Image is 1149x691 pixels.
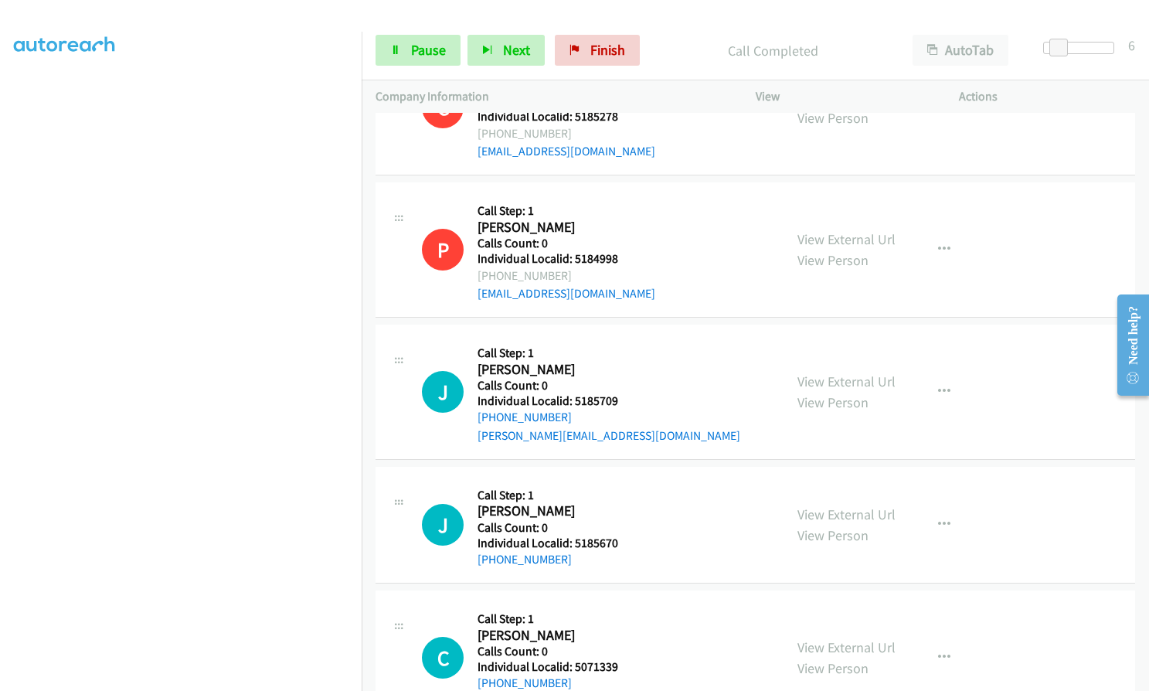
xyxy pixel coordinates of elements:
h2: [PERSON_NAME] [478,219,655,237]
h5: Call Step: 1 [478,203,655,219]
div: The call is yet to be attempted [422,637,464,679]
h2: [PERSON_NAME] [478,627,740,645]
iframe: Resource Center [1104,284,1149,407]
h5: Calls Count: 0 [478,378,740,393]
h5: Call Step: 1 [478,345,740,361]
div: The call is yet to be attempted [422,504,464,546]
div: [PHONE_NUMBER] [478,267,655,285]
h5: Calls Count: 0 [478,644,740,659]
h1: J [422,371,464,413]
p: Call Completed [661,40,885,61]
h1: J [422,504,464,546]
span: Pause [411,41,446,59]
h1: C [422,637,464,679]
h5: Call Step: 1 [478,611,740,627]
h5: Calls Count: 0 [478,520,618,536]
p: View [756,87,932,106]
a: Pause [376,35,461,66]
button: Next [467,35,545,66]
a: View Person [797,251,869,269]
a: View External Url [797,373,896,390]
div: 6 [1128,35,1135,56]
a: View External Url [797,505,896,523]
a: View Person [797,109,869,127]
a: View Person [797,393,869,411]
a: [PHONE_NUMBER] [478,676,572,690]
p: Company Information [376,87,728,106]
a: [PERSON_NAME][EMAIL_ADDRESS][DOMAIN_NAME] [478,428,740,443]
a: View External Url [797,638,896,656]
h5: Individual Localid: 5185670 [478,536,618,551]
h2: [PERSON_NAME] [478,502,618,520]
a: View Person [797,526,869,544]
a: [EMAIL_ADDRESS][DOMAIN_NAME] [478,286,655,301]
a: [PHONE_NUMBER] [478,552,572,567]
h5: Individual Localid: 5184998 [478,251,655,267]
span: Finish [590,41,625,59]
h5: Individual Localid: 5071339 [478,659,740,675]
span: Next [503,41,530,59]
div: [PHONE_NUMBER] [478,124,655,143]
a: [PHONE_NUMBER] [478,410,572,424]
a: [EMAIL_ADDRESS][DOMAIN_NAME] [478,144,655,158]
a: View External Url [797,230,896,248]
h5: Calls Count: 0 [478,236,655,251]
h5: Call Step: 1 [478,488,618,503]
h5: Individual Localid: 5185709 [478,393,740,409]
a: Finish [555,35,640,66]
a: View Person [797,659,869,677]
p: Actions [959,87,1135,106]
h2: [PERSON_NAME] [478,361,740,379]
button: AutoTab [913,35,1008,66]
h1: P [422,229,464,271]
h5: Individual Localid: 5185278 [478,109,655,124]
